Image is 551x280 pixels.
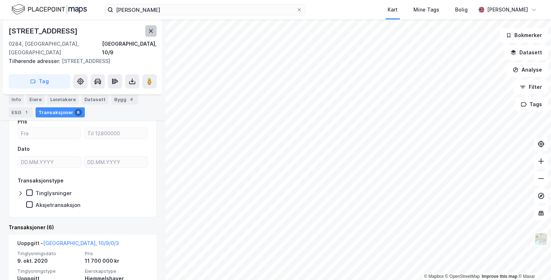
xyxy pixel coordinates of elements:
a: Improve this map [482,274,517,279]
input: Til 12800000 [84,128,147,139]
div: Mine Tags [413,5,439,14]
span: Pris [85,250,148,257]
div: [STREET_ADDRESS] [9,25,79,37]
input: DD.MM.YYYY [18,157,81,167]
input: Fra [18,128,81,139]
span: Eierskapstype [85,268,148,274]
button: Analyse [506,63,548,77]
div: ESG [9,107,33,117]
div: Aksjetransaksjon [36,202,80,208]
div: Pris [18,117,27,126]
div: 4 [128,96,135,103]
div: Eiere [27,94,45,104]
a: OpenStreetMap [445,274,480,279]
iframe: Chat Widget [515,245,551,280]
button: Tag [9,74,70,89]
div: Leietakere [47,94,79,104]
div: Kart [388,5,398,14]
input: DD.MM.YYYY [84,157,147,167]
div: Uoppgitt - [17,239,119,250]
div: 11 700 000 kr [85,257,148,265]
div: Info [9,94,24,104]
input: Søk på adresse, matrikkel, gårdeiere, leietakere eller personer [113,4,296,15]
div: Bygg [111,94,138,104]
div: Tinglysninger [36,190,72,197]
div: Dato [18,145,30,153]
div: Datasett [82,94,108,104]
div: [STREET_ADDRESS] [9,57,151,66]
a: Mapbox [424,274,444,279]
div: Kontrollprogram for chat [515,245,551,280]
span: Tilhørende adresser: [9,58,62,64]
div: [PERSON_NAME] [487,5,528,14]
button: Bokmerker [500,28,548,42]
div: 6 [75,109,82,116]
img: Z [534,232,548,246]
div: Bolig [455,5,468,14]
button: Tags [515,97,548,112]
span: Tinglysningsdato [17,250,80,257]
div: [GEOGRAPHIC_DATA], 10/9 [102,40,157,57]
a: [GEOGRAPHIC_DATA], 10/9/0/3 [43,240,119,246]
button: Filter [514,80,548,94]
div: Transaksjoner (6) [9,223,157,232]
span: Tinglysningstype [17,268,80,274]
div: 0284, [GEOGRAPHIC_DATA], [GEOGRAPHIC_DATA] [9,40,102,57]
div: Transaksjoner [36,107,85,117]
img: logo.f888ab2527a4732fd821a326f86c7f29.svg [11,3,87,16]
button: Datasett [504,45,548,60]
div: 1 [23,109,30,116]
div: 9. okt. 2020 [17,257,80,265]
div: Transaksjonstype [18,176,64,185]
